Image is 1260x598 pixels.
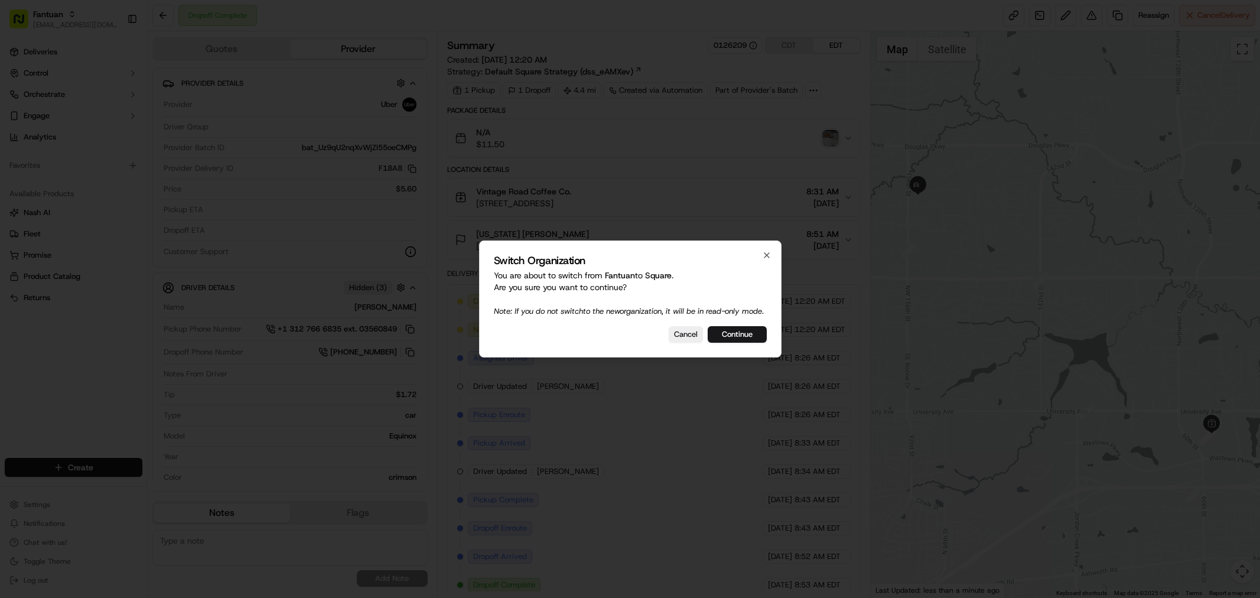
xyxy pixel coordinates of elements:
span: Fantuan [605,270,635,281]
p: You are about to switch from to . Are you sure you want to continue? [494,269,767,317]
button: Cancel [669,326,703,343]
span: Square [645,270,672,281]
h2: Switch Organization [494,255,767,266]
span: Note: If you do not switch to the new organization, it will be in read-only mode. [494,306,764,316]
button: Continue [708,326,767,343]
